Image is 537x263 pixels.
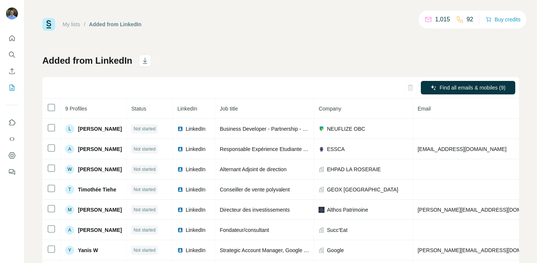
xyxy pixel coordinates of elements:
[78,206,122,214] span: [PERSON_NAME]
[177,247,183,253] img: LinkedIn logo
[133,206,156,213] span: Not started
[133,227,156,233] span: Not started
[65,246,74,255] div: Y
[177,207,183,213] img: LinkedIn logo
[65,124,74,133] div: L
[65,205,74,214] div: M
[220,187,290,193] span: Conseiller de vente polyvalent
[65,106,87,112] span: 9 Profiles
[133,126,156,132] span: Not started
[131,106,146,112] span: Status
[63,21,80,27] a: My lists
[177,146,183,152] img: LinkedIn logo
[327,186,398,193] span: GEOX [GEOGRAPHIC_DATA]
[220,166,286,172] span: Alternant Adjoint de direction
[220,126,406,132] span: Business Developer - Partnership - Multi-Family Offices, FO & Wealth Managers
[6,165,18,179] button: Feedback
[185,166,205,173] span: LinkedIn
[78,125,122,133] span: [PERSON_NAME]
[327,166,381,173] span: EHPAD LA ROSERAIE
[421,81,515,94] button: Find all emails & mobiles (9)
[185,247,205,254] span: LinkedIn
[185,125,205,133] span: LinkedIn
[417,146,506,152] span: [EMAIL_ADDRESS][DOMAIN_NAME]
[327,145,344,153] span: ESSCA
[185,145,205,153] span: LinkedIn
[6,31,18,45] button: Quick start
[6,64,18,78] button: Enrich CSV
[6,132,18,146] button: Use Surfe API
[486,14,521,25] button: Buy credits
[6,7,18,19] img: Avatar
[78,226,122,234] span: [PERSON_NAME]
[185,226,205,234] span: LinkedIn
[133,146,156,152] span: Not started
[6,81,18,94] button: My lists
[78,247,98,254] span: Yanis W
[417,106,431,112] span: Email
[185,206,205,214] span: LinkedIn
[6,149,18,162] button: Dashboard
[42,18,55,31] img: Surfe Logo
[220,146,358,152] span: Responsable Expérience Etudiante [GEOGRAPHIC_DATA]
[319,207,325,213] img: company-logo
[6,116,18,129] button: Use Surfe on LinkedIn
[220,207,290,213] span: Directeur des investissements
[6,48,18,61] button: Search
[220,106,238,112] span: Job title
[133,166,156,173] span: Not started
[42,55,132,67] h1: Added from LinkedIn
[133,186,156,193] span: Not started
[89,21,142,28] div: Added from LinkedIn
[177,106,197,112] span: LinkedIn
[327,226,347,234] span: Succ'Eat
[133,247,156,254] span: Not started
[319,126,325,132] img: company-logo
[65,185,74,194] div: T
[177,227,183,233] img: LinkedIn logo
[220,227,269,233] span: Fondateur/consultant
[177,187,183,193] img: LinkedIn logo
[327,206,368,214] span: Althos Patrimoine
[185,186,205,193] span: LinkedIn
[78,186,116,193] span: Timothée Tiehe
[327,125,365,133] span: NEUFLIZE OBC
[177,166,183,172] img: LinkedIn logo
[84,21,85,28] li: /
[65,145,74,154] div: A
[319,146,325,152] img: company-logo
[440,84,506,91] span: Find all emails & mobiles (9)
[65,165,74,174] div: W
[435,15,450,24] p: 1,015
[78,166,122,173] span: [PERSON_NAME]
[467,15,473,24] p: 92
[177,126,183,132] img: LinkedIn logo
[220,247,338,253] span: Strategic Account Manager, Google Cloud Security
[78,145,122,153] span: [PERSON_NAME]
[65,226,74,235] div: A
[319,106,341,112] span: Company
[327,247,344,254] span: Google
